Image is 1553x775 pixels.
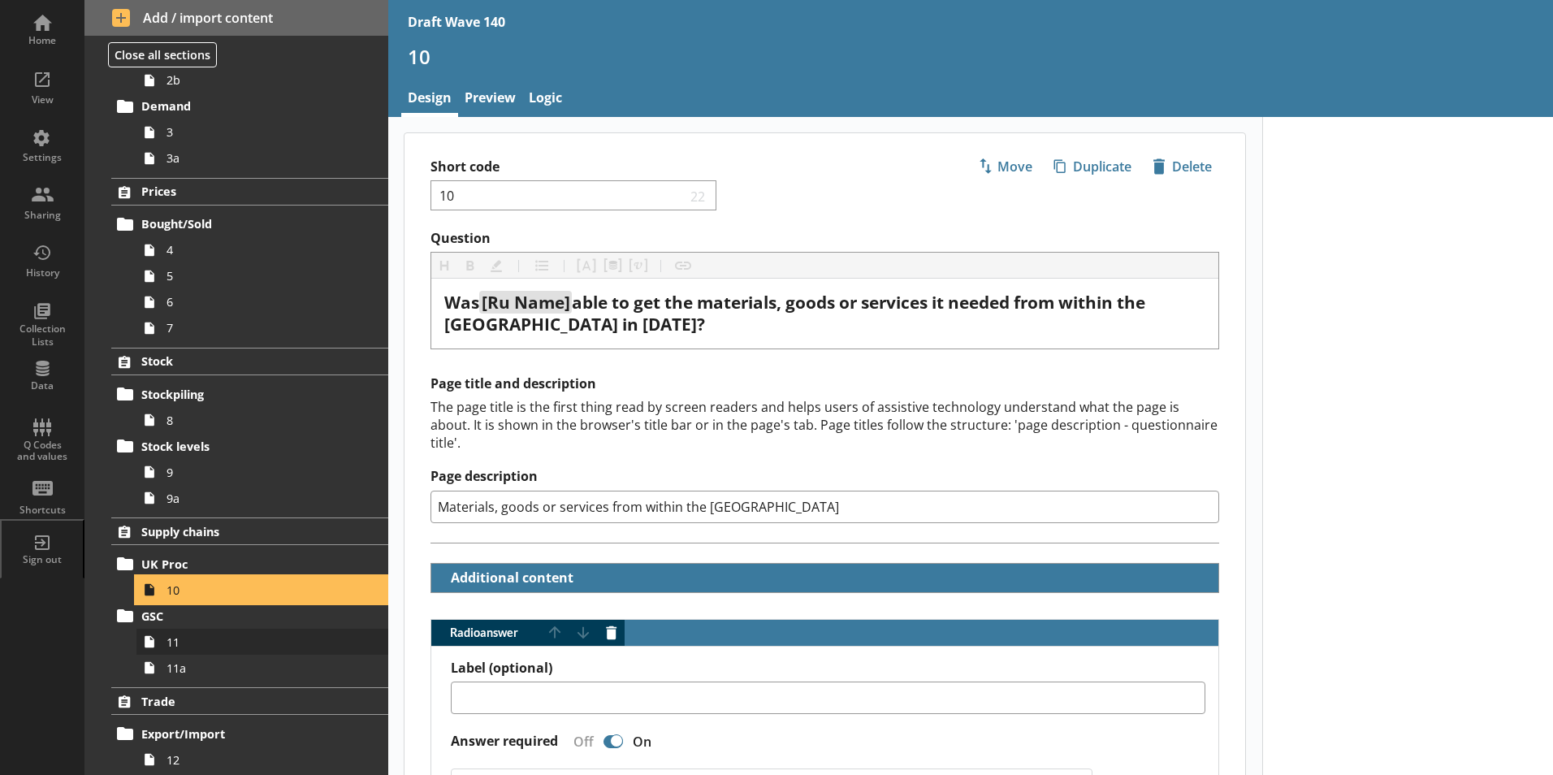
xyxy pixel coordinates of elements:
li: StockStockpiling8Stock levels99a [84,348,388,511]
div: History [14,266,71,279]
a: 8 [136,407,388,433]
a: 7 [136,315,388,341]
span: 12 [167,752,347,768]
span: UK Proc [141,556,340,572]
span: Prices [141,184,340,199]
a: Bought/Sold [111,211,388,237]
span: Stock levels [141,439,340,454]
li: Supply chainsUK Proc10GSC1111a [84,517,388,681]
label: Question [430,230,1219,247]
a: 11 [136,629,388,655]
a: Stock levels [111,433,388,459]
span: Supply chains [141,524,340,539]
label: Answer required [451,733,558,750]
div: View [14,93,71,106]
span: Stockpiling [141,387,340,402]
a: 3a [136,145,388,171]
span: Trade [141,694,340,709]
div: Q Codes and values [14,439,71,463]
span: Demand [141,98,340,114]
div: Shortcuts [14,504,71,517]
span: 22 [687,188,710,203]
span: Add / import content [112,9,361,27]
a: 3 [136,119,388,145]
button: Move [971,153,1040,180]
a: 6 [136,289,388,315]
span: Duplicate [1047,154,1138,180]
a: 9a [136,485,388,511]
span: Export/Import [141,726,340,742]
span: Was [444,291,479,314]
a: Stock [111,348,388,375]
div: The page title is the first thing read by screen readers and helps users of assistive technology ... [430,398,1219,452]
span: [Ru Name] [482,291,570,314]
span: 10 [167,582,347,598]
li: GSC1111a [119,603,388,681]
a: GSC [111,603,388,629]
label: Short code [430,158,825,175]
span: 4 [167,242,347,258]
a: Design [401,82,458,117]
div: Collection Lists [14,323,71,348]
div: On [626,733,664,751]
span: 2b [167,72,347,88]
span: Bought/Sold [141,216,340,232]
span: 9a [167,491,347,506]
span: 8 [167,413,347,428]
a: 12 [136,747,388,773]
span: Delete [1146,154,1218,180]
li: Bought/Sold4567 [119,211,388,341]
a: Trade [111,687,388,715]
a: Supply chains [111,517,388,545]
a: 4 [136,237,388,263]
span: 3 [167,124,347,140]
div: Data [14,379,71,392]
a: Stockpiling [111,381,388,407]
span: 7 [167,320,347,336]
span: GSC [141,608,340,624]
span: 11 [167,634,347,650]
label: Page description [430,468,1219,485]
li: Demand33a [119,93,388,171]
div: Off [560,733,600,751]
a: 9 [136,459,388,485]
a: Preview [458,82,522,117]
div: Draft Wave 140 [408,13,505,31]
div: Question [444,292,1205,336]
li: PricesBought/Sold4567 [84,178,388,341]
span: Move [971,154,1039,180]
a: 10 [136,577,388,603]
a: UK Proc [111,551,388,577]
span: 6 [167,294,347,310]
button: Close all sections [108,42,217,67]
span: able to get the materials, goods or services it needed from within the [GEOGRAPHIC_DATA] in [DATE]? [444,291,1149,336]
a: Logic [522,82,569,117]
li: Stockpiling8 [119,381,388,433]
div: Home [14,34,71,47]
li: Stock levels99a [119,433,388,511]
button: Duplicate [1046,153,1139,180]
a: Prices [111,178,388,206]
li: UK Proc10 [119,551,388,603]
div: Settings [14,151,71,164]
a: 5 [136,263,388,289]
label: Label (optional) [451,660,1205,677]
span: 5 [167,268,347,284]
span: Radio answer [431,627,542,639]
a: Export/Import [111,721,388,747]
span: 3a [167,150,347,166]
h1: 10 [408,44,1534,69]
div: Sign out [14,553,71,566]
button: Delete answer [599,620,625,646]
a: 2b [136,67,388,93]
span: 11a [167,660,347,676]
div: Sharing [14,209,71,222]
span: Stock [141,353,340,369]
a: 11a [136,655,388,681]
button: Delete [1145,153,1219,180]
span: 9 [167,465,347,480]
h2: Page title and description [430,375,1219,392]
button: Additional content [438,564,577,592]
a: Demand [111,93,388,119]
